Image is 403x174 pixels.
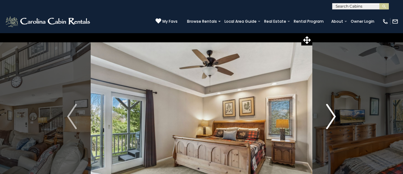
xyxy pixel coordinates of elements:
[261,17,289,26] a: Real Estate
[382,18,389,25] img: phone-regular-white.png
[291,17,327,26] a: Rental Program
[184,17,220,26] a: Browse Rentals
[67,104,77,129] img: arrow
[392,18,398,25] img: mail-regular-white.png
[221,17,260,26] a: Local Area Guide
[156,18,178,25] a: My Favs
[162,19,178,24] span: My Favs
[348,17,377,26] a: Owner Login
[326,104,336,129] img: arrow
[5,15,92,28] img: White-1-2.png
[328,17,346,26] a: About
